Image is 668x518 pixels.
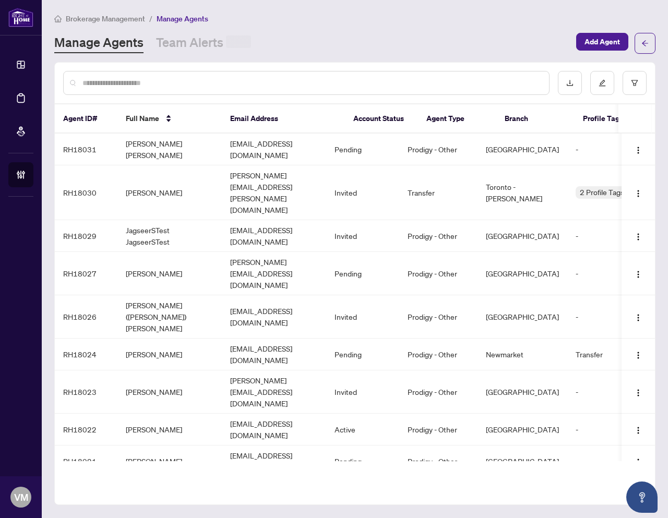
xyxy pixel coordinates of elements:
[222,165,326,220] td: [PERSON_NAME][EMAIL_ADDRESS][PERSON_NAME][DOMAIN_NAME]
[399,445,478,477] td: Prodigy - Other
[567,445,656,477] td: -
[55,134,117,165] td: RH18031
[478,165,567,220] td: Toronto - [PERSON_NAME]
[326,252,399,295] td: Pending
[117,252,222,295] td: [PERSON_NAME]
[326,295,399,339] td: Invited
[326,165,399,220] td: Invited
[478,339,567,370] td: Newmarket
[157,14,208,23] span: Manage Agents
[55,252,117,295] td: RH18027
[222,339,326,370] td: [EMAIL_ADDRESS][DOMAIN_NAME]
[326,134,399,165] td: Pending
[117,339,222,370] td: [PERSON_NAME]
[399,295,478,339] td: Prodigy - Other
[345,104,418,134] th: Account Status
[326,220,399,252] td: Invited
[156,34,251,53] a: Team Alerts
[634,233,642,241] img: Logo
[584,33,620,50] span: Add Agent
[55,414,117,445] td: RH18022
[55,295,117,339] td: RH18026
[630,227,647,244] button: Logo
[55,220,117,252] td: RH18029
[66,14,145,23] span: Brokerage Management
[590,71,614,95] button: edit
[117,370,222,414] td: [PERSON_NAME]
[630,141,647,158] button: Logo
[630,346,647,363] button: Logo
[399,220,478,252] td: Prodigy - Other
[478,414,567,445] td: [GEOGRAPHIC_DATA]
[478,220,567,252] td: [GEOGRAPHIC_DATA]
[54,15,62,22] span: home
[630,184,647,201] button: Logo
[567,252,656,295] td: -
[222,445,326,477] td: [EMAIL_ADDRESS][DOMAIN_NAME]
[623,71,647,95] button: filter
[567,414,656,445] td: -
[630,265,647,282] button: Logo
[418,104,496,134] th: Agent Type
[634,189,642,198] img: Logo
[630,383,647,400] button: Logo
[117,295,222,339] td: [PERSON_NAME] ([PERSON_NAME]) [PERSON_NAME]
[326,445,399,477] td: Pending
[117,104,222,134] th: Full Name
[222,414,326,445] td: [EMAIL_ADDRESS][DOMAIN_NAME]
[478,252,567,295] td: [GEOGRAPHIC_DATA]
[326,370,399,414] td: Invited
[222,370,326,414] td: [PERSON_NAME][EMAIL_ADDRESS][DOMAIN_NAME]
[222,295,326,339] td: [EMAIL_ADDRESS][DOMAIN_NAME]
[55,104,117,134] th: Agent ID#
[630,421,647,438] button: Logo
[567,370,656,414] td: -
[496,104,575,134] th: Branch
[558,71,582,95] button: download
[630,308,647,325] button: Logo
[399,252,478,295] td: Prodigy - Other
[54,34,144,53] a: Manage Agents
[149,13,152,25] li: /
[222,104,345,134] th: Email Address
[580,186,624,198] span: 2 Profile Tags
[55,370,117,414] td: RH18023
[399,165,478,220] td: Transfer
[478,295,567,339] td: [GEOGRAPHIC_DATA]
[399,339,478,370] td: Prodigy - Other
[634,270,642,279] img: Logo
[641,40,649,47] span: arrow-left
[14,490,28,504] span: VM
[567,339,656,370] td: Transfer
[634,426,642,435] img: Logo
[399,134,478,165] td: Prodigy - Other
[326,414,399,445] td: Active
[117,445,222,477] td: [PERSON_NAME]
[634,458,642,466] img: Logo
[567,220,656,252] td: -
[575,104,663,134] th: Profile Tags
[478,445,567,477] td: [GEOGRAPHIC_DATA]
[634,314,642,322] img: Logo
[55,339,117,370] td: RH18024
[626,481,658,513] button: Open asap
[567,295,656,339] td: -
[399,414,478,445] td: Prodigy - Other
[117,220,222,252] td: JagseerSTest JagseerSTest
[567,134,656,165] td: -
[117,134,222,165] td: [PERSON_NAME] [PERSON_NAME]
[222,220,326,252] td: [EMAIL_ADDRESS][DOMAIN_NAME]
[117,165,222,220] td: [PERSON_NAME]
[634,389,642,397] img: Logo
[566,79,574,87] span: download
[8,8,33,27] img: logo
[576,33,628,51] button: Add Agent
[630,453,647,469] button: Logo
[326,339,399,370] td: Pending
[117,414,222,445] td: [PERSON_NAME]
[222,134,326,165] td: [EMAIL_ADDRESS][DOMAIN_NAME]
[599,79,606,87] span: edit
[631,79,638,87] span: filter
[55,165,117,220] td: RH18030
[634,146,642,154] img: Logo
